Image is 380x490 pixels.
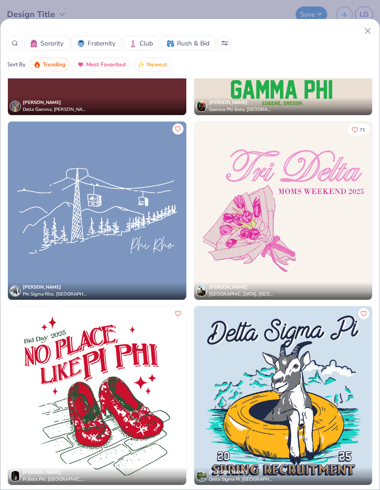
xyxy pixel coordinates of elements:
[196,285,207,297] img: Avatar
[139,39,153,48] span: Club
[138,61,145,68] img: Newest.gif
[172,123,184,135] button: Like
[88,39,115,48] span: Fraternity
[196,471,207,482] img: Avatar
[8,306,186,485] img: 7503cd53-dead-4ebc-a9aa-576c1c9677ec
[23,476,87,483] span: Pi Beta Phi, [GEOGRAPHIC_DATA]
[71,36,121,51] button: FraternityFraternity
[147,59,167,70] span: Newest
[23,284,61,290] span: [PERSON_NAME]
[360,127,365,132] span: 71
[209,476,273,483] span: Delta Sigma Pi, [GEOGRAPHIC_DATA][US_STATE]
[23,99,61,106] span: [PERSON_NAME]
[10,285,21,297] img: Avatar
[172,308,184,319] button: Like
[8,122,186,300] img: d6ff3a2b-3052-4233-96ce-8ae576d4aece
[10,471,21,482] img: Avatar
[86,59,126,70] span: Most Favorited
[43,59,65,70] span: Trending
[177,39,209,48] span: Rush & Bid
[209,99,247,106] span: [PERSON_NAME]
[77,61,84,68] img: most_fav.gif
[40,39,63,48] span: Sorority
[194,306,373,485] img: 2abcaf24-19dd-4d58-8d16-63a719818354
[209,284,247,290] span: [PERSON_NAME]
[23,469,61,476] span: [PERSON_NAME]
[10,101,21,112] img: Avatar
[167,40,174,47] img: Rush & Bid
[23,291,87,298] span: Phi Sigma Rho, [GEOGRAPHIC_DATA]
[129,40,137,47] img: Club
[29,58,70,71] button: Trending
[161,36,215,51] button: Rush & BidRush & Bid
[358,308,369,319] button: Like
[33,61,41,68] img: trending.gif
[24,36,70,51] button: SororitySorority
[194,122,373,300] img: 32456595-d962-468e-9245-5a8b4a69d9e9
[23,106,87,113] span: Delta Gamma, [PERSON_NAME][GEOGRAPHIC_DATA]
[209,106,273,113] span: Gamma Phi Beta, [GEOGRAPHIC_DATA][US_STATE]
[209,291,273,298] span: [GEOGRAPHIC_DATA], [GEOGRAPHIC_DATA][US_STATE]
[73,58,130,71] button: Most Favorited
[133,58,171,71] button: Newest
[348,123,369,136] button: Like
[196,101,207,112] img: Avatar
[7,60,25,69] div: Sort By
[30,40,38,47] img: Sorority
[77,40,85,47] img: Fraternity
[217,36,232,51] button: Sort Popup Button
[123,36,159,51] button: ClubClub
[209,469,247,476] span: [PERSON_NAME]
